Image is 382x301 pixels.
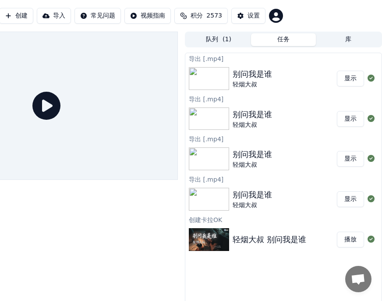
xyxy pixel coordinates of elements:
button: 设置 [231,8,265,24]
button: 视频指南 [124,8,171,24]
button: 显示 [337,191,364,207]
button: 队列 [186,33,251,46]
button: 导入 [37,8,71,24]
div: 别问我是谁 [233,108,272,121]
div: 导出 [.mp4] [185,93,382,104]
button: 显示 [337,111,364,127]
div: 轻烟大叔 [233,80,272,89]
button: 积分2573 [174,8,228,24]
span: 积分 [191,11,203,20]
div: 轻烟大叔 [233,121,272,129]
button: 库 [316,33,381,46]
div: 轻烟大叔 [233,161,272,169]
div: 别问我是谁 [233,68,272,80]
div: 打開聊天 [345,266,371,292]
div: 轻烟大叔 别问我是谁 [233,233,306,246]
button: 常见问题 [74,8,121,24]
div: 别问我是谁 [233,148,272,161]
button: 显示 [337,151,364,167]
div: 导出 [.mp4] [185,53,382,64]
div: 轻烟大叔 [233,201,272,210]
div: 导出 [.mp4] [185,133,382,144]
button: 显示 [337,71,364,86]
span: 2573 [206,11,222,20]
span: ( 1 ) [223,35,231,44]
button: 播放 [337,232,364,247]
div: 设置 [248,11,260,20]
button: 任务 [251,33,316,46]
div: 创建卡拉OK [185,214,382,225]
div: 别问我是谁 [233,189,272,201]
div: 导出 [.mp4] [185,174,382,184]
